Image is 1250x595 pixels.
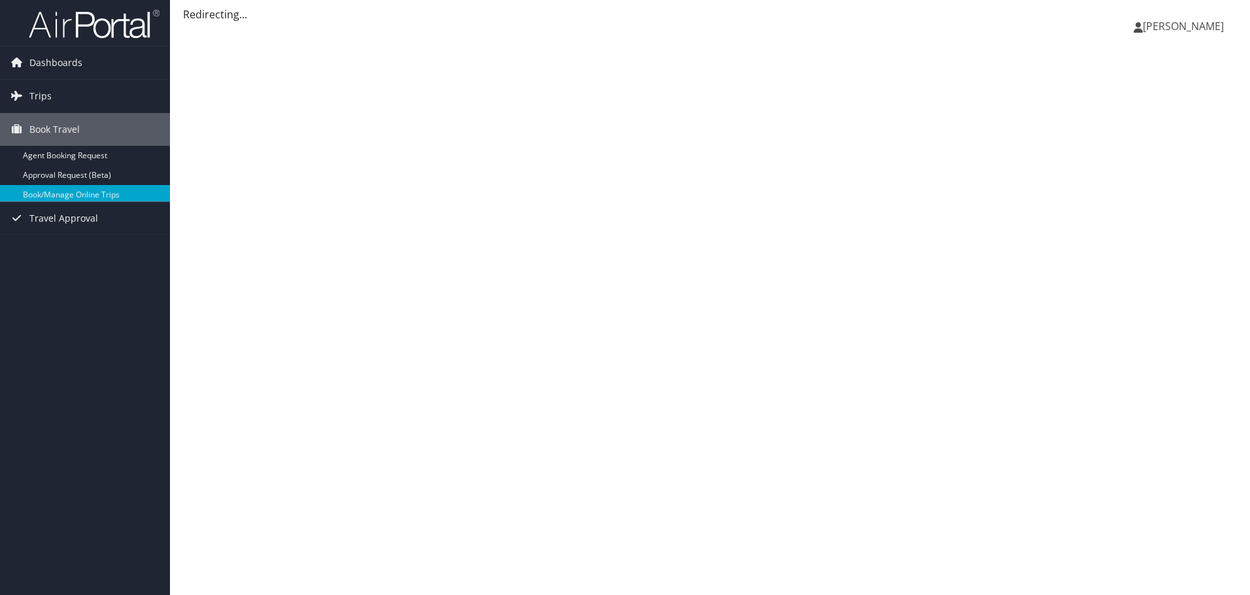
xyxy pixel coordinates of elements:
[1143,19,1224,33] span: [PERSON_NAME]
[29,8,160,39] img: airportal-logo.png
[183,7,1237,22] div: Redirecting...
[29,80,52,112] span: Trips
[29,202,98,235] span: Travel Approval
[1134,7,1237,46] a: [PERSON_NAME]
[29,46,82,79] span: Dashboards
[29,113,80,146] span: Book Travel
